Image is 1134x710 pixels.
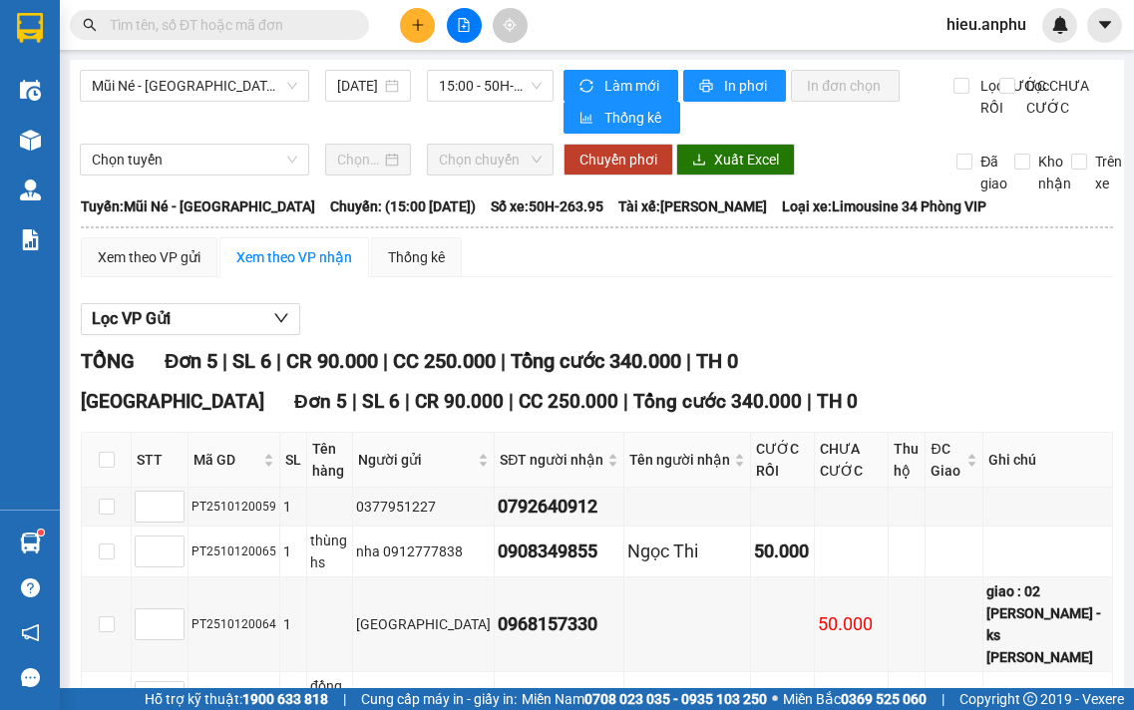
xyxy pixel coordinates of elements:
span: Chọn tuyến [92,145,297,175]
span: plus [411,18,425,32]
img: warehouse-icon [20,179,41,200]
span: caret-down [1096,16,1114,34]
div: 1 [283,686,303,708]
span: TH 0 [696,349,738,373]
img: warehouse-icon [20,130,41,151]
td: 0968157330 [495,577,624,672]
button: Lọc VP Gửi [81,303,300,335]
button: printerIn phơi [683,70,786,102]
span: copyright [1023,692,1037,706]
span: Làm mới [604,75,662,97]
span: ĐC Giao [931,438,962,482]
span: | [383,349,388,373]
button: In đơn chọn [791,70,900,102]
span: file-add [457,18,471,32]
span: Tổng cước 340.000 [633,390,802,413]
span: message [21,668,40,687]
span: Lọc VP Gửi [92,306,171,331]
div: [GEOGRAPHIC_DATA] [356,613,491,635]
span: question-circle [21,578,40,597]
td: Ngọc Thi [624,527,751,577]
span: | [276,349,281,373]
span: Lọc CƯỚC RỒI [972,75,1049,119]
span: Miền Bắc [783,688,927,710]
span: Lọc CHƯA CƯỚC [1018,75,1092,119]
span: | [807,390,812,413]
span: Chuyến: (15:00 [DATE]) [330,195,476,217]
td: 0792640912 [495,488,624,527]
input: Chọn ngày [337,149,381,171]
b: Tuyến: Mũi Né - [GEOGRAPHIC_DATA] [81,198,315,214]
span: CR 90.000 [286,349,378,373]
span: Đã giao [972,151,1015,194]
span: Mũi Né - Đà Lạt [92,71,297,101]
span: ⚪️ [772,695,778,703]
span: bar-chart [579,111,596,127]
span: Xuất Excel [714,149,779,171]
img: warehouse-icon [20,532,41,553]
span: | [343,688,346,710]
span: | [686,349,691,373]
button: file-add [447,8,482,43]
span: Số xe: 50H-263.95 [491,195,603,217]
span: Loại xe: Limousine 34 Phòng VIP [782,195,986,217]
span: Mã GD [193,449,259,471]
input: 12/10/2025 [337,75,381,97]
td: PT2510120059 [189,488,280,527]
input: Tìm tên, số ĐT hoặc mã đơn [110,14,345,36]
td: PT2510120064 [189,577,280,672]
span: down [273,310,289,326]
span: Đơn 5 [294,390,347,413]
span: SL 6 [362,390,400,413]
div: 0908349855 [498,537,620,565]
span: TH 0 [817,390,858,413]
div: 1 [283,613,303,635]
span: SL 6 [232,349,271,373]
img: warehouse-icon [20,80,41,101]
div: PT2510120064 [191,615,276,634]
span: | [222,349,227,373]
div: thùng hs [310,530,349,573]
span: | [501,349,506,373]
div: Ngọc Thi [627,537,747,565]
img: logo-vxr [17,13,43,43]
div: 50.000 [754,537,810,565]
div: PT2510120065 [191,542,276,561]
span: | [405,390,410,413]
div: 0792640912 [498,493,620,521]
th: Tên hàng [307,433,353,488]
div: Xem theo VP gửi [98,246,200,268]
span: | [509,390,514,413]
span: aim [503,18,517,32]
span: 15:00 - 50H-263.95 [439,71,542,101]
span: printer [699,79,716,95]
button: plus [400,8,435,43]
span: | [352,390,357,413]
div: PT2510120067 [191,688,276,707]
th: Thu hộ [889,433,927,488]
span: | [623,390,628,413]
span: TỔNG [81,349,135,373]
button: syncLàm mới [564,70,678,102]
div: 0968157330 [498,610,620,638]
div: giao : 02 [PERSON_NAME] - ks [PERSON_NAME] [986,580,1109,668]
span: Chọn chuyến [439,145,542,175]
span: Trên xe [1087,151,1130,194]
th: SL [280,433,307,488]
span: | [942,688,945,710]
span: hieu.anphu [931,12,1042,37]
span: SĐT người nhận [500,449,603,471]
div: Xem theo VP nhận [236,246,352,268]
img: solution-icon [20,229,41,250]
span: Cung cấp máy in - giấy in: [361,688,517,710]
sup: 1 [38,530,44,535]
th: STT [132,433,189,488]
span: In phơi [724,75,770,97]
button: Chuyển phơi [564,144,673,176]
div: 50.000 [818,610,885,638]
span: CC 250.000 [519,390,618,413]
td: PT2510120065 [189,527,280,577]
div: nha 0912777838 [356,540,491,562]
span: notification [21,623,40,642]
span: download [692,153,706,169]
